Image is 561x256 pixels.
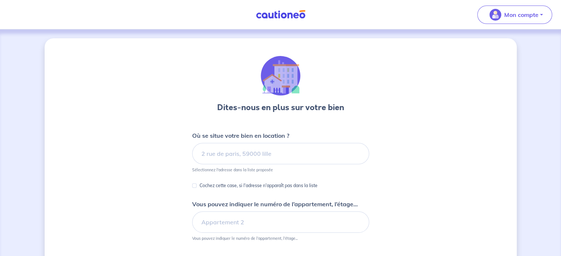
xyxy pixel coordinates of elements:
[200,181,318,190] p: Cochez cette case, si l'adresse n'apparaît pas dans la liste
[192,143,369,164] input: 2 rue de paris, 59000 lille
[192,200,358,208] p: Vous pouvez indiquer le numéro de l’appartement, l’étage...
[217,102,344,113] h3: Dites-nous en plus sur votre bien
[489,9,501,21] img: illu_account_valid_menu.svg
[192,131,289,140] p: Où se situe votre bien en location ?
[192,167,273,172] p: Sélectionnez l'adresse dans la liste proposée
[504,10,539,19] p: Mon compte
[477,6,552,24] button: illu_account_valid_menu.svgMon compte
[192,236,298,241] p: Vous pouvez indiquer le numéro de l’appartement, l’étage...
[261,56,301,96] img: illu_houses.svg
[192,211,369,233] input: Appartement 2
[253,10,308,19] img: Cautioneo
